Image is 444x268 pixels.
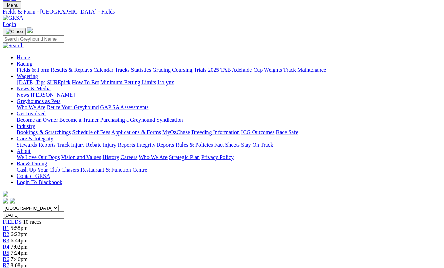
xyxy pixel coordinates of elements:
[17,142,441,148] div: Care & Integrity
[3,225,9,231] a: R1
[11,256,28,262] span: 7:46pm
[93,67,113,73] a: Calendar
[3,211,64,219] input: Select date
[11,225,28,231] span: 5:58pm
[214,142,240,148] a: Fact Sheets
[47,104,99,110] a: Retire Your Greyhound
[100,104,149,110] a: GAP SA Assessments
[31,92,75,98] a: [PERSON_NAME]
[17,179,62,185] a: Login To Blackbook
[17,173,50,179] a: Contact GRSA
[6,29,23,34] img: Close
[17,73,38,79] a: Wagering
[17,111,46,116] a: Get Involved
[17,136,53,141] a: Care & Integrity
[120,154,137,160] a: Careers
[17,148,31,154] a: About
[241,142,273,148] a: Stay On Track
[72,79,99,85] a: How To Bet
[115,67,130,73] a: Tracks
[208,67,263,73] a: 2025 TAB Adelaide Cup
[194,67,206,73] a: Trials
[3,1,21,9] button: Toggle navigation
[3,9,441,15] a: Fields & Form - [GEOGRAPHIC_DATA] - Fields
[3,43,24,49] img: Search
[157,79,174,85] a: Isolynx
[7,2,18,8] span: Menu
[17,98,60,104] a: Greyhounds as Pets
[3,219,22,225] a: FIELDS
[17,92,29,98] a: News
[201,154,234,160] a: Privacy Policy
[17,79,45,85] a: [DATE] Tips
[3,191,8,197] img: logo-grsa-white.png
[57,142,101,148] a: Track Injury Rebate
[47,79,70,85] a: SUREpick
[17,129,441,136] div: Industry
[17,92,441,98] div: News & Media
[156,117,183,123] a: Syndication
[102,154,119,160] a: History
[3,15,23,21] img: GRSA
[100,117,155,123] a: Purchasing a Greyhound
[17,117,58,123] a: Become an Owner
[11,250,28,256] span: 7:24pm
[131,67,151,73] a: Statistics
[3,244,9,250] a: R4
[153,67,171,73] a: Grading
[27,27,33,33] img: logo-grsa-white.png
[17,104,441,111] div: Greyhounds as Pets
[3,237,9,243] a: R3
[176,142,213,148] a: Rules & Policies
[17,129,71,135] a: Bookings & Scratchings
[61,167,147,173] a: Chasers Restaurant & Function Centre
[17,67,441,73] div: Racing
[3,256,9,262] a: R6
[100,79,156,85] a: Minimum Betting Limits
[3,250,9,256] a: R5
[3,35,64,43] input: Search
[241,129,274,135] a: ICG Outcomes
[17,123,35,129] a: Industry
[172,67,193,73] a: Coursing
[17,154,441,161] div: About
[17,67,49,73] a: Fields & Form
[17,167,441,173] div: Bar & Dining
[17,117,441,123] div: Get Involved
[136,142,174,148] a: Integrity Reports
[17,79,441,86] div: Wagering
[139,154,168,160] a: Who We Are
[11,237,28,243] span: 6:44pm
[191,129,240,135] a: Breeding Information
[162,129,190,135] a: MyOzChase
[59,117,99,123] a: Become a Trainer
[17,61,32,67] a: Racing
[17,54,30,60] a: Home
[169,154,200,160] a: Strategic Plan
[61,154,101,160] a: Vision and Values
[276,129,298,135] a: Race Safe
[17,86,51,92] a: News & Media
[72,129,110,135] a: Schedule of Fees
[17,142,55,148] a: Stewards Reports
[11,244,28,250] span: 7:02pm
[11,231,28,237] span: 6:22pm
[17,167,60,173] a: Cash Up Your Club
[3,231,9,237] a: R2
[111,129,161,135] a: Applications & Forms
[17,154,60,160] a: We Love Our Dogs
[3,21,16,27] a: Login
[23,219,41,225] span: 10 races
[264,67,282,73] a: Weights
[283,67,326,73] a: Track Maintenance
[103,142,135,148] a: Injury Reports
[51,67,92,73] a: Results & Replays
